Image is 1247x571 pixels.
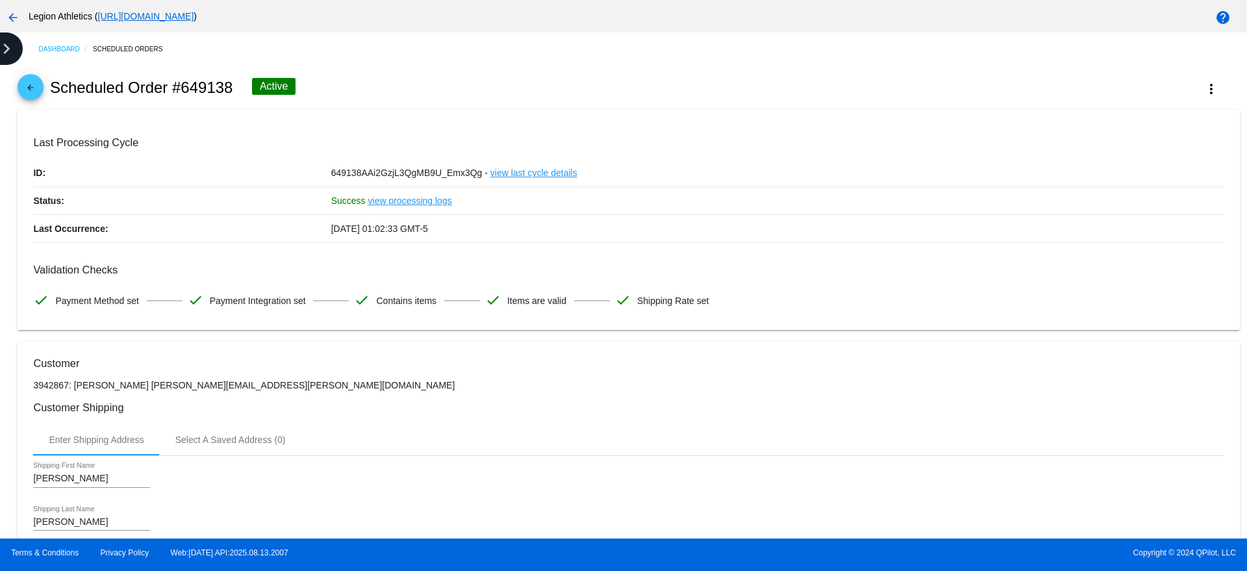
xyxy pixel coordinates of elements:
[5,10,21,25] mat-icon: arrow_back
[38,39,93,59] a: Dashboard
[33,380,1224,390] p: 3942867: [PERSON_NAME] [PERSON_NAME][EMAIL_ADDRESS][PERSON_NAME][DOMAIN_NAME]
[23,83,38,99] mat-icon: arrow_back
[98,11,194,21] a: [URL][DOMAIN_NAME]
[635,548,1236,557] span: Copyright © 2024 QPilot, LLC
[93,39,174,59] a: Scheduled Orders
[331,196,366,206] span: Success
[507,287,566,314] span: Items are valid
[490,159,577,186] a: view last cycle details
[175,435,286,445] div: Select A Saved Address (0)
[331,223,428,234] span: [DATE] 01:02:33 GMT-5
[368,187,452,214] a: view processing logs
[33,187,331,214] p: Status:
[210,287,306,314] span: Payment Integration set
[376,287,436,314] span: Contains items
[188,292,203,308] mat-icon: check
[33,517,150,527] input: Shipping Last Name
[637,287,709,314] span: Shipping Rate set
[33,474,150,484] input: Shipping First Name
[101,548,149,557] a: Privacy Policy
[29,11,197,21] span: Legion Athletics ( )
[33,264,1224,276] h3: Validation Checks
[33,136,1224,149] h3: Last Processing Cycle
[331,168,488,178] span: 649138AAi2GzjL3QgMB9U_Emx3Qg -
[615,292,631,308] mat-icon: check
[171,548,288,557] a: Web:[DATE] API:2025.08.13.2007
[1215,10,1231,25] mat-icon: help
[33,292,49,308] mat-icon: check
[33,357,1224,370] h3: Customer
[33,401,1224,414] h3: Customer Shipping
[55,287,138,314] span: Payment Method set
[1203,81,1219,97] mat-icon: more_vert
[252,78,296,95] div: Active
[354,292,370,308] mat-icon: check
[33,215,331,242] p: Last Occurrence:
[11,548,79,557] a: Terms & Conditions
[33,159,331,186] p: ID:
[49,435,144,445] div: Enter Shipping Address
[485,292,501,308] mat-icon: check
[50,79,233,97] h2: Scheduled Order #649138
